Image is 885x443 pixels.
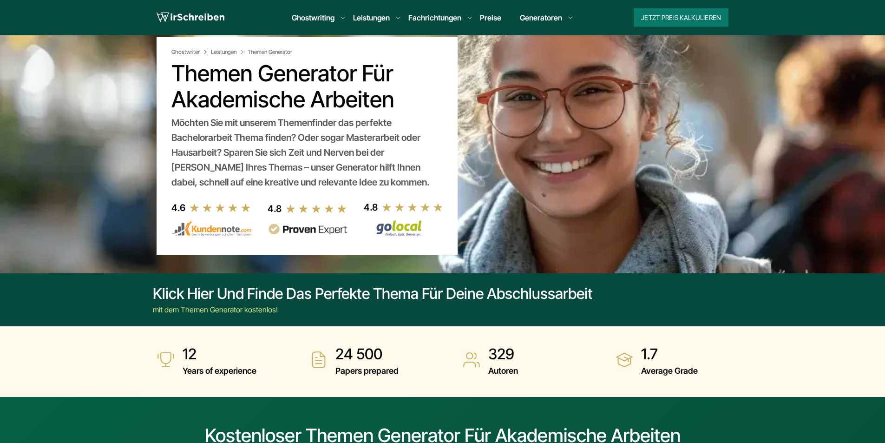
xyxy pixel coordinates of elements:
img: Papers prepared [309,350,328,369]
div: Klick hier und finde das perfekte Thema für deine Abschlussarbeit [153,284,593,303]
img: Years of experience [157,350,175,369]
span: Average Grade [641,364,698,378]
img: stars [381,202,444,212]
a: Leistungen [211,48,246,56]
img: Average Grade [615,350,634,369]
img: Wirschreiben Bewertungen [364,220,444,237]
span: Papers prepared [335,364,399,378]
h1: Themen Generator für akademische Arbeiten [171,60,443,112]
a: Fachrichtungen [408,12,461,23]
div: mit dem Themen Generator kostenlos! [153,304,593,315]
a: Generatoren [520,12,562,23]
div: 4.8 [364,200,378,215]
span: Themen Generator [248,48,292,56]
a: Ghostwriter [171,48,209,56]
img: logo wirschreiben [157,11,224,25]
button: Jetzt Preis kalkulieren [634,8,728,27]
span: Autoren [488,364,518,378]
div: Möchten Sie mit unserem Themenfinder das perfekte Bachelorarbeit Thema finden? Oder sogar Mastera... [171,115,443,190]
a: Leistungen [353,12,390,23]
img: stars [285,204,347,214]
a: Preise [480,13,501,22]
strong: 24 500 [335,345,399,364]
strong: 12 [183,345,256,364]
strong: 1.7 [641,345,698,364]
img: stars [189,203,251,213]
div: 4.6 [171,200,185,215]
a: Ghostwriting [292,12,334,23]
img: provenexpert reviews [268,224,347,235]
img: Autoren [462,350,481,369]
img: kundennote [171,221,251,237]
span: Years of experience [183,364,256,378]
div: 4.8 [268,201,282,216]
strong: 329 [488,345,518,364]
